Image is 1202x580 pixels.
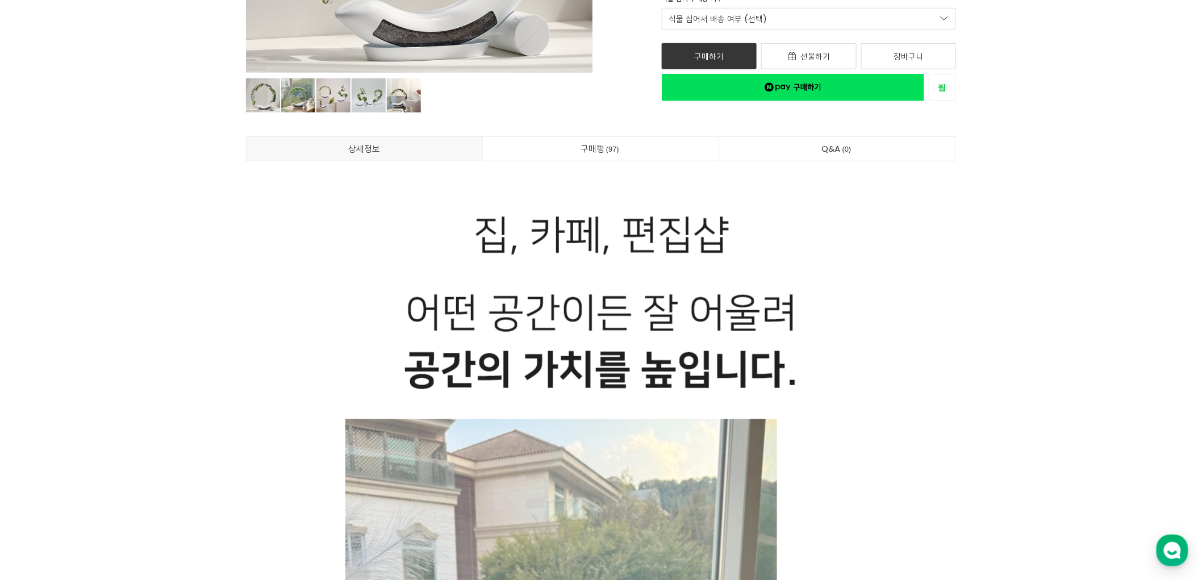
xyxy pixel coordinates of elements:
[662,8,957,30] a: 식물 심어서 배송 여부 (선택)
[247,137,482,161] a: 상세정보
[662,74,925,101] a: 새창
[929,74,956,101] a: 새창
[3,360,75,389] a: 홈
[841,143,853,155] span: 0
[719,137,955,161] a: Q&A0
[662,43,757,69] a: 구매하기
[104,378,118,387] span: 대화
[176,377,189,386] span: 설정
[147,360,218,389] a: 설정
[800,51,830,62] span: 선물하기
[761,43,857,69] a: 선물하기
[861,43,957,69] a: 장바구니
[604,143,621,155] span: 97
[36,377,43,386] span: 홈
[75,360,147,389] a: 대화
[483,137,719,161] a: 구매평97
